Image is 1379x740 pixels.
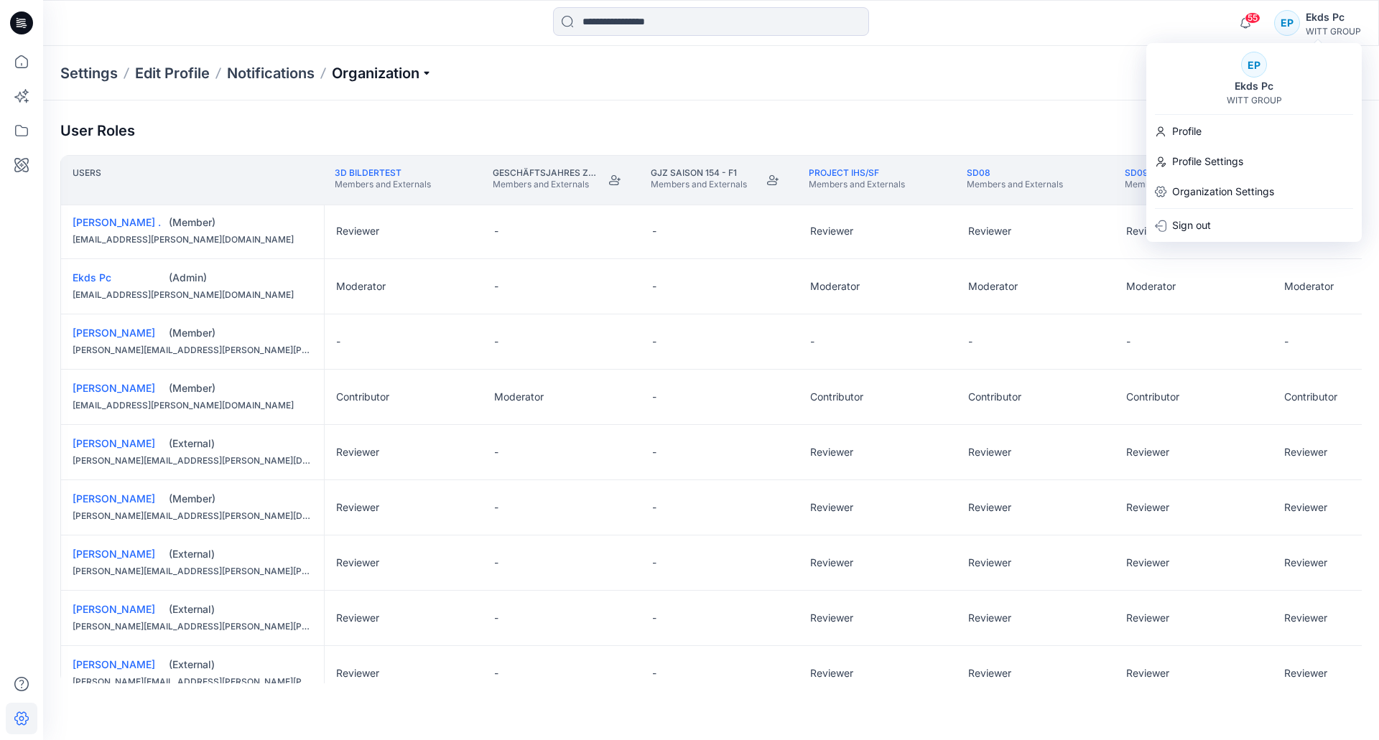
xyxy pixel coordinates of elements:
div: [EMAIL_ADDRESS][PERSON_NAME][DOMAIN_NAME] [73,398,312,413]
p: Reviewer [1126,611,1169,625]
a: Ekds Pc [73,271,111,284]
p: Reviewer [810,556,853,570]
p: Reviewer [1284,500,1327,515]
div: [PERSON_NAME][EMAIL_ADDRESS][PERSON_NAME][PERSON_NAME][DOMAIN_NAME] [73,564,312,579]
div: (Member) [169,492,312,506]
p: - [652,390,656,404]
a: [PERSON_NAME] [73,658,155,670]
p: - [652,334,656,349]
p: - [1126,334,1130,349]
p: Contributor [1284,390,1337,404]
div: (External) [169,657,312,672]
a: [PERSON_NAME] [73,327,155,339]
a: [PERSON_NAME] [73,548,155,560]
a: 3D Bildertest [335,167,401,178]
div: (Admin) [169,271,312,285]
p: - [968,334,972,349]
div: (External) [169,602,312,617]
p: Reviewer [968,556,1011,570]
a: [PERSON_NAME] [73,382,155,394]
div: EP [1241,52,1267,78]
a: [PERSON_NAME] [73,437,155,449]
p: Members and Externals [335,179,431,190]
a: SD09 [1125,167,1148,178]
span: 55 [1245,12,1260,24]
p: Moderator [336,279,386,294]
p: Users [73,167,101,193]
p: Reviewer [336,224,379,238]
p: Members and Externals [967,179,1063,190]
p: Reviewer [1126,556,1169,570]
p: Reviewer [968,445,1011,459]
p: Reviewer [810,666,853,680]
p: Sign out [1172,212,1211,239]
p: Profile Settings [1172,148,1243,175]
a: [PERSON_NAME] . [73,216,161,228]
div: [PERSON_NAME][EMAIL_ADDRESS][PERSON_NAME][PERSON_NAME][DOMAIN_NAME] [73,675,312,689]
p: Organization Settings [1172,178,1274,205]
p: Profile [1172,118,1202,145]
p: Reviewer [336,445,379,459]
a: [PERSON_NAME] [73,603,155,615]
p: Reviewer [336,666,379,680]
p: - [336,334,340,349]
p: Contributor [810,390,863,404]
a: Organization Settings [1146,178,1362,205]
div: Ekds Pc [1306,9,1361,26]
p: Contributor [968,390,1021,404]
p: - [1284,334,1289,349]
p: Reviewer [1126,445,1169,459]
p: - [652,224,656,238]
p: - [652,666,656,680]
div: (Member) [169,326,312,340]
p: Settings [60,63,118,83]
a: Profile [1146,118,1362,145]
p: Moderator [1126,279,1176,294]
p: - [652,611,656,625]
p: Reviewer [336,500,379,515]
a: Profile Settings [1146,148,1362,175]
p: Members and Externals [493,179,596,190]
p: Reviewer [968,224,1011,238]
p: Reviewer [336,556,379,570]
p: - [494,556,498,570]
a: Edit Profile [135,63,210,83]
p: - [652,556,656,570]
p: Reviewer [1284,611,1327,625]
p: Reviewer [1284,666,1327,680]
p: Contributor [336,390,389,404]
p: Moderator [810,279,860,294]
p: Reviewer [1126,666,1169,680]
div: WITT GROUP [1227,95,1282,106]
a: Project IHS/SF [809,167,879,178]
p: Members and Externals [651,179,747,190]
p: Notifications [227,63,315,83]
p: GJZ Saison 154 - F1 [651,167,747,179]
div: WITT GROUP [1306,26,1361,37]
p: Reviewer [336,611,379,625]
div: [EMAIL_ADDRESS][PERSON_NAME][DOMAIN_NAME] [73,288,312,302]
div: Ekds Pc [1226,78,1282,95]
p: Reviewer [810,445,853,459]
p: Members and Externals [809,179,905,190]
p: - [494,224,498,238]
p: Reviewer [1126,224,1169,238]
p: Contributor [1126,390,1179,404]
p: - [494,334,498,349]
p: - [494,666,498,680]
button: Join [760,167,786,193]
div: [EMAIL_ADDRESS][PERSON_NAME][DOMAIN_NAME] [73,233,312,247]
p: - [494,445,498,459]
p: Reviewer [1284,556,1327,570]
p: Reviewer [810,500,853,515]
p: - [494,611,498,625]
p: Reviewer [968,666,1011,680]
a: SD08 [967,167,990,178]
p: Reviewer [810,611,853,625]
button: Join [602,167,628,193]
div: EP [1274,10,1300,36]
p: - [494,279,498,294]
div: (External) [169,547,312,561]
p: - [810,334,814,349]
div: [PERSON_NAME][EMAIL_ADDRESS][PERSON_NAME][PERSON_NAME][DOMAIN_NAME] [73,619,312,634]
